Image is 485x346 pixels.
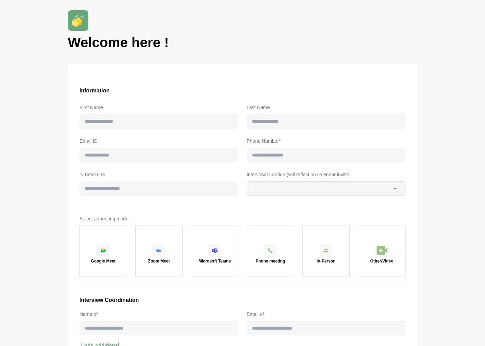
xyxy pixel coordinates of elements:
[247,170,406,179] label: Interview Duration (will reflect on calendar invite)
[247,310,406,318] label: Email of
[247,103,406,112] label: Last Name
[256,259,285,263] p: Phone meeting
[91,259,115,263] p: Google Meet
[79,86,406,95] h3: Information
[79,310,238,318] label: Name of
[247,137,406,145] label: Phone Number
[370,259,394,263] p: Other/Video
[316,259,335,263] p: In-Person
[68,34,417,51] h1: Welcome here !
[79,215,406,223] label: Select a meeting mode
[148,259,170,263] p: Zoom Meet
[79,296,406,305] h3: Interview Coordination
[79,137,238,145] label: Email ID
[79,103,238,112] label: First Name
[198,259,231,263] p: Microsoft Teams
[79,170,238,179] label: 's Timezone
